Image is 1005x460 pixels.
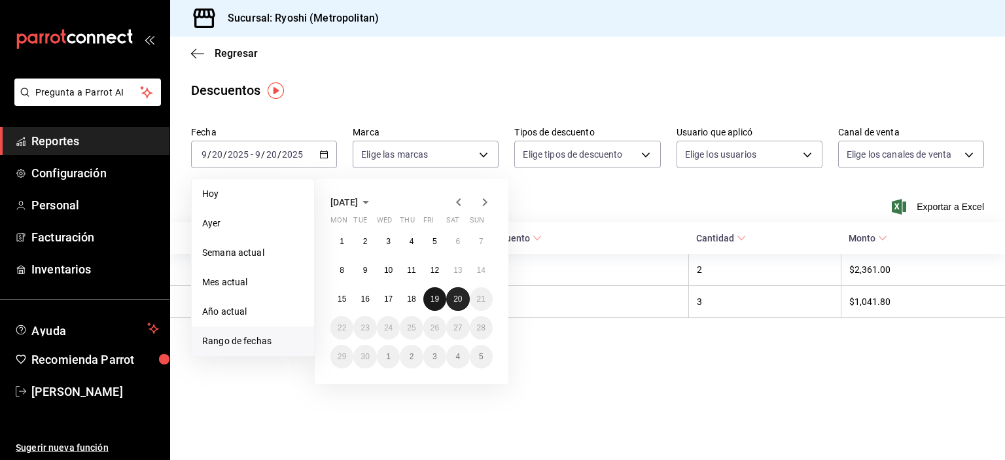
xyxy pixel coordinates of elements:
span: Monto [849,233,887,243]
button: September 26, 2025 [423,316,446,340]
span: Hoy [202,187,304,201]
abbr: September 21, 2025 [477,294,485,304]
button: September 21, 2025 [470,287,493,311]
button: September 22, 2025 [330,316,353,340]
abbr: October 3, 2025 [432,352,437,361]
abbr: September 5, 2025 [432,237,437,246]
button: Pregunta a Parrot AI [14,79,161,106]
button: September 6, 2025 [446,230,469,253]
abbr: September 17, 2025 [384,294,393,304]
button: October 3, 2025 [423,345,446,368]
span: Elige los canales de venta [847,148,951,161]
abbr: October 4, 2025 [455,352,460,361]
img: Tooltip marker [268,82,284,99]
abbr: September 27, 2025 [453,323,462,332]
button: September 17, 2025 [377,287,400,311]
button: September 3, 2025 [377,230,400,253]
abbr: September 7, 2025 [479,237,484,246]
abbr: September 28, 2025 [477,323,485,332]
span: [DATE] [330,197,358,207]
button: September 1, 2025 [330,230,353,253]
abbr: September 16, 2025 [361,294,369,304]
button: Regresar [191,47,258,60]
abbr: September 18, 2025 [407,294,415,304]
label: Marca [353,128,499,137]
button: September 7, 2025 [470,230,493,253]
h3: Sucursal: Ryoshi (Metropolitan) [217,10,379,26]
button: September 8, 2025 [330,258,353,282]
abbr: September 19, 2025 [431,294,439,304]
input: -- [255,149,261,160]
span: Configuración [31,164,159,182]
abbr: Wednesday [377,216,392,230]
span: Elige los usuarios [685,148,756,161]
a: Pregunta a Parrot AI [9,95,161,109]
button: September 20, 2025 [446,287,469,311]
button: September 12, 2025 [423,258,446,282]
abbr: September 12, 2025 [431,266,439,275]
button: September 25, 2025 [400,316,423,340]
th: Orden [445,254,689,286]
span: Año actual [202,305,304,319]
span: Facturación [31,228,159,246]
th: $2,361.00 [841,254,1005,286]
span: - [251,149,253,160]
span: / [277,149,281,160]
abbr: September 2, 2025 [363,237,368,246]
span: Elige las marcas [361,148,428,161]
abbr: September 23, 2025 [361,323,369,332]
abbr: October 2, 2025 [410,352,414,361]
button: September 30, 2025 [353,345,376,368]
span: Pregunta a Parrot AI [35,86,141,99]
button: October 2, 2025 [400,345,423,368]
abbr: Sunday [470,216,484,230]
span: Semana actual [202,246,304,260]
input: -- [266,149,277,160]
button: October 5, 2025 [470,345,493,368]
abbr: Monday [330,216,347,230]
abbr: Thursday [400,216,414,230]
button: September 23, 2025 [353,316,376,340]
abbr: September 22, 2025 [338,323,346,332]
abbr: September 6, 2025 [455,237,460,246]
button: September 15, 2025 [330,287,353,311]
span: Mes actual [202,275,304,289]
button: September 14, 2025 [470,258,493,282]
label: Canal de venta [838,128,984,137]
button: September 13, 2025 [446,258,469,282]
th: [PERSON_NAME] [170,254,445,286]
th: 2 [688,254,841,286]
span: Reportes [31,132,159,150]
span: Rango de fechas [202,334,304,348]
button: September 2, 2025 [353,230,376,253]
button: [DATE] [330,194,374,210]
label: Usuario que aplicó [677,128,822,137]
button: September 10, 2025 [377,258,400,282]
abbr: September 29, 2025 [338,352,346,361]
abbr: September 4, 2025 [410,237,414,246]
abbr: Friday [423,216,434,230]
abbr: October 1, 2025 [386,352,391,361]
abbr: Tuesday [353,216,366,230]
abbr: September 1, 2025 [340,237,344,246]
abbr: September 14, 2025 [477,266,485,275]
button: September 4, 2025 [400,230,423,253]
abbr: Saturday [446,216,459,230]
abbr: September 3, 2025 [386,237,391,246]
abbr: September 20, 2025 [453,294,462,304]
button: September 19, 2025 [423,287,446,311]
span: / [223,149,227,160]
button: September 27, 2025 [446,316,469,340]
label: Fecha [191,128,337,137]
button: September 5, 2025 [423,230,446,253]
abbr: September 10, 2025 [384,266,393,275]
span: / [207,149,211,160]
div: Descuentos [191,80,260,100]
span: Sugerir nueva función [16,441,159,455]
span: Inventarios [31,260,159,278]
abbr: September 15, 2025 [338,294,346,304]
span: Recomienda Parrot [31,351,159,368]
button: Exportar a Excel [894,199,984,215]
span: [PERSON_NAME] [31,383,159,400]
